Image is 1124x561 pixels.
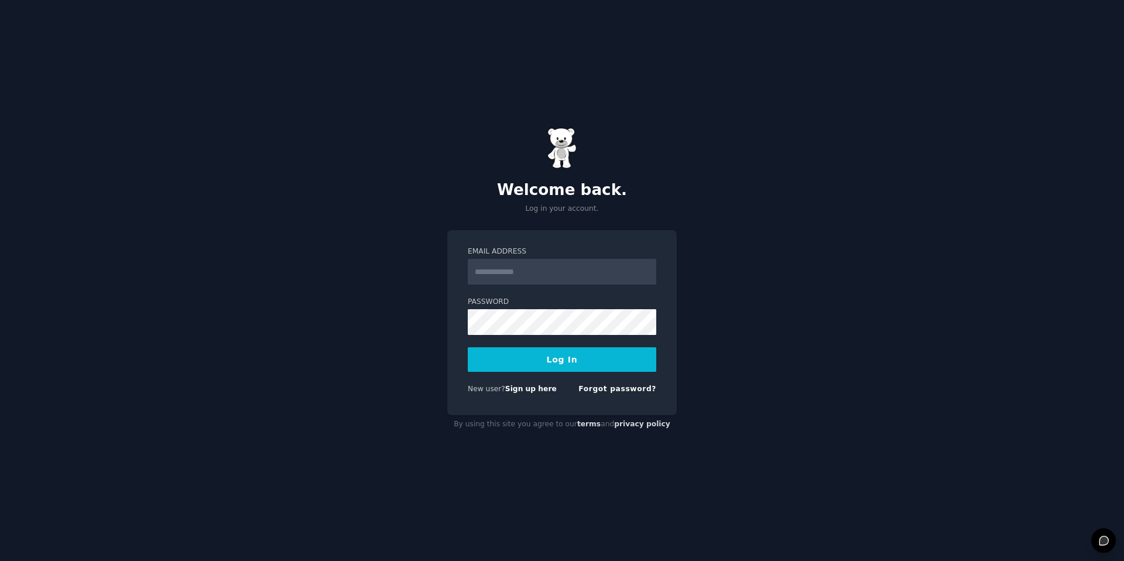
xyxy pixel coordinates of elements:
a: Sign up here [505,385,557,393]
a: terms [577,420,601,428]
img: Gummy Bear [547,128,577,169]
span: New user? [468,385,505,393]
a: privacy policy [614,420,670,428]
p: Log in your account. [447,204,677,214]
label: Password [468,297,656,307]
div: By using this site you agree to our and [447,415,677,434]
h2: Welcome back. [447,181,677,200]
label: Email Address [468,247,656,257]
button: Log In [468,347,656,372]
a: Forgot password? [578,385,656,393]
